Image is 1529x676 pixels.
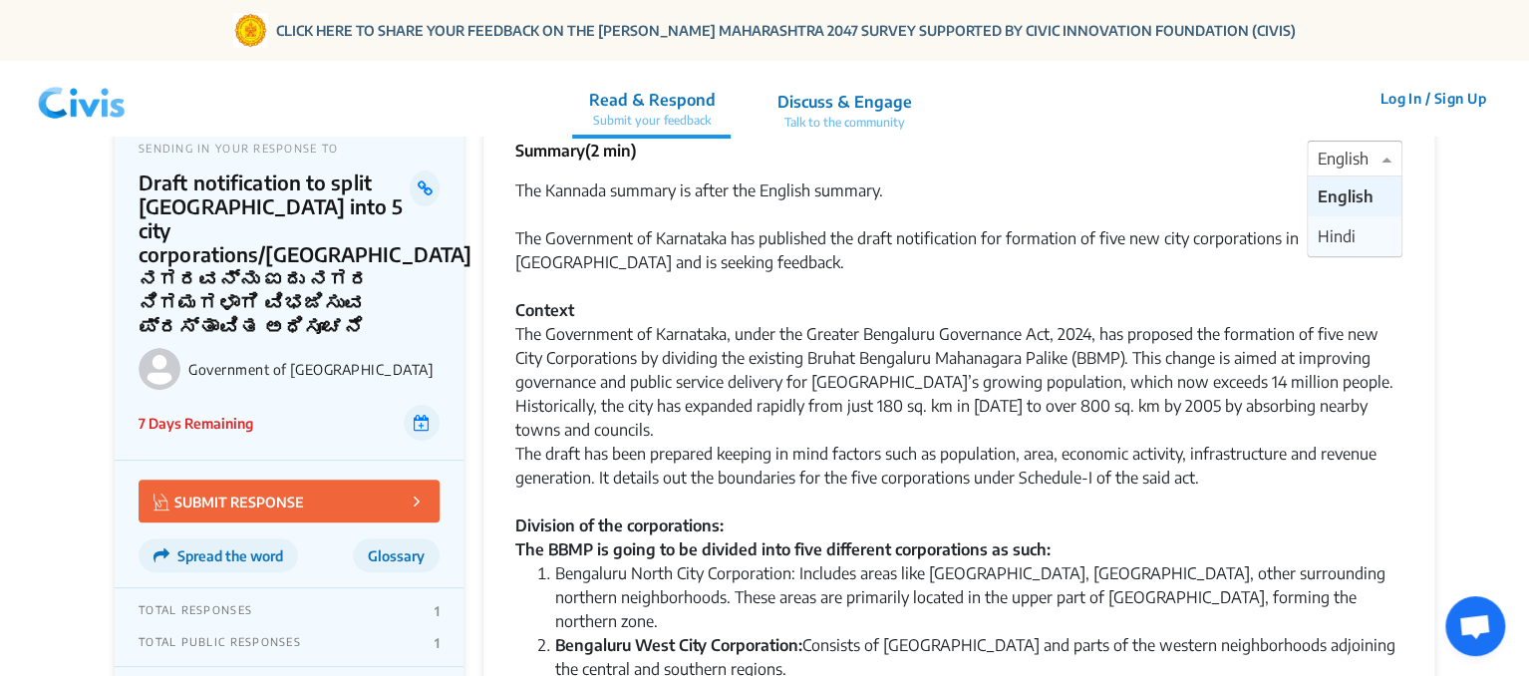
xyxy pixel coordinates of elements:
[233,13,268,48] img: Gom Logo
[139,413,253,434] p: 7 Days Remaining
[139,538,298,572] button: Spread the word
[139,635,301,651] p: TOTAL PUBLIC RESPONSES
[588,88,715,112] p: Read & Respond
[177,547,283,564] span: Spread the word
[588,112,715,130] p: Submit your feedback
[139,142,440,155] p: SENDING IN YOUR RESPONSE TO
[776,114,911,132] p: Talk to the community
[555,561,1402,633] li: Bengaluru North City Corporation: Includes areas like [GEOGRAPHIC_DATA], [GEOGRAPHIC_DATA], other...
[368,547,425,564] span: Glossary
[1318,226,1356,246] span: Hindi
[515,178,1402,274] div: The Kannada summary is after the English summary. The Government of Karnataka has published the d...
[515,515,1051,559] strong: Division of the corporations: The BBMP is going to be divided into five different corporations as...
[515,139,637,163] p: Summary
[435,603,440,619] p: 1
[1318,186,1374,206] span: English
[515,300,574,320] strong: Context
[1367,83,1499,114] button: Log In / Sign Up
[153,490,304,512] p: SUBMIT RESPONSE
[153,494,169,510] img: Vector.jpg
[139,480,440,522] button: SUBMIT RESPONSE
[139,348,180,390] img: Government of Karnataka logo
[276,20,1296,41] a: CLICK HERE TO SHARE YOUR FEEDBACK ON THE [PERSON_NAME] MAHARASHTRA 2047 SURVEY SUPPORTED BY CIVIC...
[555,635,802,655] strong: Bengaluru West City Corporation:
[776,90,911,114] p: Discuss & Engage
[1445,596,1505,656] a: Open chat
[585,141,637,161] span: (2 min)
[30,69,134,129] img: navlogo.png
[188,361,440,378] p: Government of [GEOGRAPHIC_DATA]
[515,322,1402,561] div: The Government of Karnataka, under the Greater Bengaluru Governance Act, 2024, has proposed the f...
[139,603,252,619] p: TOTAL RESPONSES
[139,170,410,338] p: Draft notification to split [GEOGRAPHIC_DATA] into 5 city corporations/[GEOGRAPHIC_DATA] ನಗರವನ್ನು...
[353,538,440,572] button: Glossary
[435,635,440,651] p: 1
